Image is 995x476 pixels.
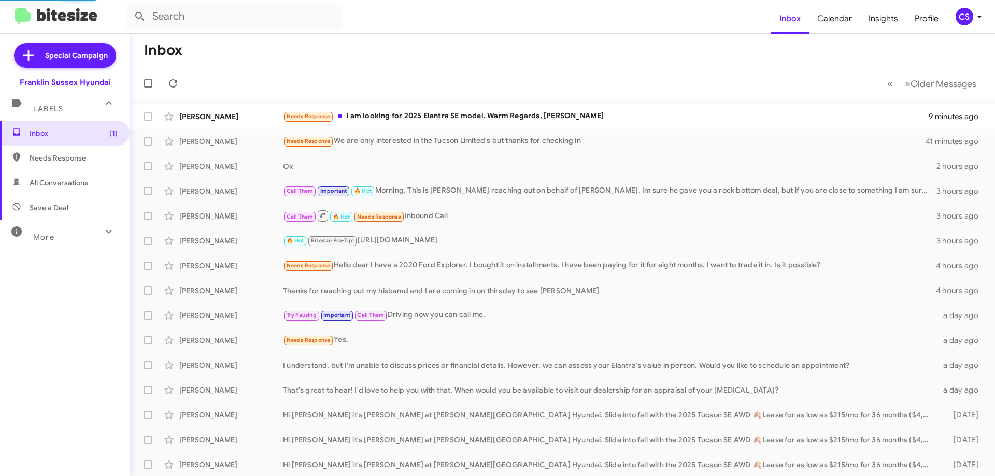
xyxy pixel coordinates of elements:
span: Call Them [287,187,314,194]
div: [PERSON_NAME] [179,136,283,147]
div: Thanks for reaching out my hisbamd and I are coming in on thirsday to see [PERSON_NAME] [283,285,936,296]
span: » [905,77,911,90]
button: Next [899,73,983,94]
div: 4 hours ago [936,261,987,271]
span: Special Campaign [45,50,108,61]
span: 🔥 Hot [333,213,350,220]
div: 41 minutes ago [926,136,987,147]
div: Franklin Sussex Hyundai [20,77,110,88]
div: I am looking for 2025 Elantra SE model. Warm Regards, [PERSON_NAME] [283,110,929,122]
button: Previous [881,73,899,94]
div: [PERSON_NAME] [179,459,283,470]
input: Search [125,4,343,29]
div: a day ago [937,385,987,395]
span: Inbox [30,128,118,138]
div: 4 hours ago [936,285,987,296]
div: a day ago [937,310,987,321]
a: Inbox [771,4,809,34]
div: [PERSON_NAME] [179,435,283,445]
span: Needs Response [357,213,401,220]
div: [PERSON_NAME] [179,410,283,420]
div: [DATE] [937,435,987,445]
div: Hi [PERSON_NAME] it's [PERSON_NAME] at [PERSON_NAME][GEOGRAPHIC_DATA] Hyundai. Slide into fall wi... [283,459,937,470]
div: Hi [PERSON_NAME] it's [PERSON_NAME] at [PERSON_NAME][GEOGRAPHIC_DATA] Hyundai. Slide into fall wi... [283,410,937,420]
span: Needs Response [30,153,118,163]
div: Hi [PERSON_NAME] it's [PERSON_NAME] at [PERSON_NAME][GEOGRAPHIC_DATA] Hyundai. Slide into fall wi... [283,435,937,445]
div: [PERSON_NAME] [179,310,283,321]
div: [DATE] [937,410,987,420]
span: Important [323,312,350,319]
span: 🔥 Hot [287,237,304,244]
span: « [887,77,893,90]
div: Morning. This is [PERSON_NAME] reaching out on behalf of [PERSON_NAME]. Im sure he gave you a roc... [283,185,936,197]
a: Insights [860,4,906,34]
div: [PERSON_NAME] [179,236,283,246]
div: [PERSON_NAME] [179,261,283,271]
div: Inbound Call [283,209,936,222]
span: 🔥 Hot [354,187,372,194]
span: Try Pausing [287,312,317,319]
span: Older Messages [911,78,976,90]
div: I understand, but I'm unable to discuss prices or financial details. However, we can assess your ... [283,360,937,370]
a: Special Campaign [14,43,116,68]
div: CS [956,8,973,25]
div: [PERSON_NAME] [179,111,283,122]
div: a day ago [937,335,987,345]
span: Needs Response [287,113,331,120]
span: Save a Deal [30,203,68,213]
div: Yes. [283,334,937,346]
div: a day ago [937,360,987,370]
div: 2 hours ago [936,161,987,171]
nav: Page navigation example [882,73,983,94]
div: [PERSON_NAME] [179,285,283,296]
div: 3 hours ago [936,211,987,221]
div: [PERSON_NAME] [179,161,283,171]
div: 3 hours ago [936,236,987,246]
span: Bitesize Pro-Tip! [311,237,354,244]
div: [PERSON_NAME] [179,385,283,395]
span: All Conversations [30,178,88,188]
div: Ok [283,161,936,171]
h1: Inbox [144,42,182,59]
div: That's great to hear! I'd love to help you with that. When would you be available to visit our de... [283,385,937,395]
span: Call Them [357,312,384,319]
div: [URL][DOMAIN_NAME] [283,235,936,247]
div: [PERSON_NAME] [179,335,283,345]
span: More [33,233,54,242]
div: Driving now you can call me. [283,309,937,321]
div: 9 minutes ago [929,111,987,122]
div: [PERSON_NAME] [179,186,283,196]
span: Needs Response [287,262,331,269]
div: [PERSON_NAME] [179,360,283,370]
div: We are only interested in the Tucson Limited's but thanks for checking in [283,135,926,147]
span: Needs Response [287,138,331,145]
a: Calendar [809,4,860,34]
span: Needs Response [287,337,331,343]
div: [PERSON_NAME] [179,211,283,221]
span: Labels [33,104,63,113]
span: (1) [109,128,118,138]
div: 3 hours ago [936,186,987,196]
span: Call Them [287,213,314,220]
span: Important [320,187,347,194]
button: CS [947,8,984,25]
a: Profile [906,4,947,34]
div: Hello dear I have a 2020 Ford Explorer. I bought it on installments. I have been paying for it fo... [283,259,936,271]
div: [DATE] [937,459,987,470]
